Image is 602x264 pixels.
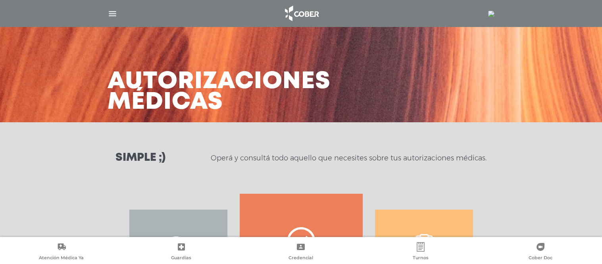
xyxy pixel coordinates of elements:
img: 7294 [488,11,494,17]
img: logo_cober_home-white.png [281,4,322,23]
h3: Autorizaciones médicas [108,71,331,113]
a: Guardias [121,242,241,262]
p: Operá y consultá todo aquello que necesites sobre tus autorizaciones médicas. [211,153,487,163]
a: Atención Médica Ya [2,242,121,262]
a: Credencial [241,242,361,262]
span: Credencial [288,255,313,262]
a: Cober Doc [481,242,600,262]
span: Guardias [171,255,191,262]
span: Cober Doc [529,255,552,262]
a: Turnos [361,242,481,262]
span: Turnos [413,255,429,262]
h3: Simple ;) [115,152,165,164]
img: Cober_menu-lines-white.svg [108,9,117,19]
span: Atención Médica Ya [39,255,84,262]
